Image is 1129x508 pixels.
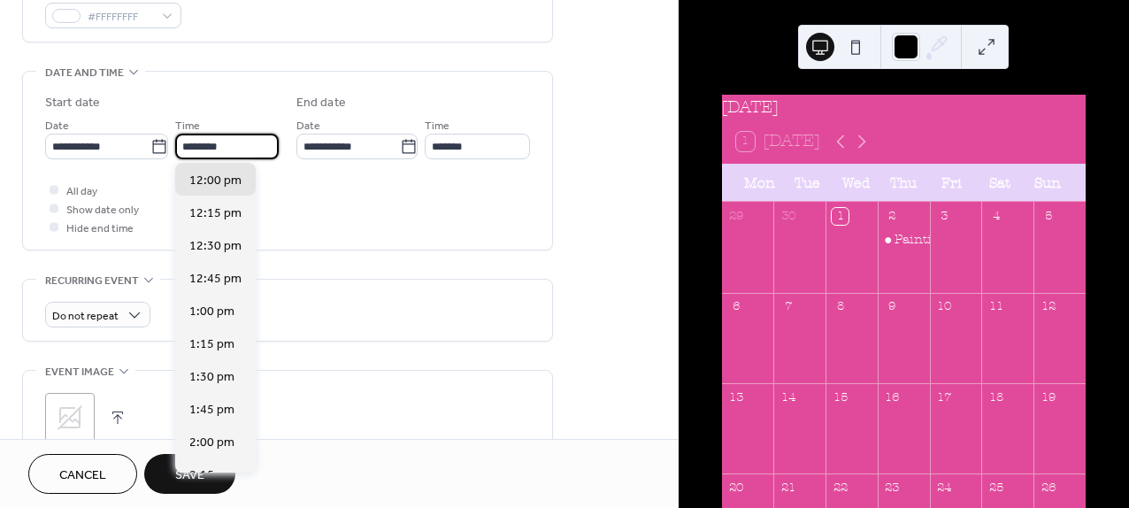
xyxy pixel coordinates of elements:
span: Save [175,466,204,485]
div: 17 [936,389,952,405]
span: Time [425,117,449,135]
div: 20 [728,481,744,496]
div: 13 [728,389,744,405]
div: 10 [936,299,952,315]
div: [DATE] [722,95,1086,120]
div: 1 [832,208,848,224]
span: Hide end time [66,219,134,238]
div: 29 [728,208,744,224]
div: Sun [1024,164,1071,202]
div: 22 [832,481,848,496]
span: Date [296,117,320,135]
div: ; [45,393,95,443]
button: Cancel [28,454,137,494]
div: Sat [976,164,1024,202]
div: 19 [1040,389,1056,405]
span: 2:15 pm [189,466,234,485]
div: 21 [780,481,796,496]
div: 16 [884,389,900,405]
span: 12:30 pm [189,237,242,256]
div: Fri [927,164,975,202]
span: Do not repeat [52,306,119,327]
div: Mon [736,164,784,202]
div: Painting With Pride [878,231,930,249]
div: End date [296,94,346,112]
span: 12:45 pm [189,270,242,289]
div: 14 [780,389,796,405]
div: Tue [784,164,832,202]
span: 1:45 pm [189,401,234,419]
div: 26 [1040,481,1056,496]
span: Cancel [59,466,106,485]
div: 4 [988,208,1004,224]
span: 1:15 pm [189,335,234,354]
span: Recurring event [45,272,139,290]
span: Event image [45,363,114,381]
span: #FFFFFFFF [88,8,153,27]
div: 7 [780,299,796,315]
span: Time [175,117,200,135]
div: 30 [780,208,796,224]
div: 12 [1040,299,1056,315]
span: All day [66,182,97,201]
span: Show date only [66,201,139,219]
div: Start date [45,94,100,112]
div: 25 [988,481,1004,496]
div: 2 [884,208,900,224]
div: 23 [884,481,900,496]
div: 24 [936,481,952,496]
div: Thu [879,164,927,202]
span: 12:00 pm [189,172,242,190]
button: Save [144,454,235,494]
div: 11 [988,299,1004,315]
div: 8 [832,299,848,315]
span: 2:00 pm [189,434,234,452]
div: 18 [988,389,1004,405]
span: Date [45,117,69,135]
div: 15 [832,389,848,405]
div: 5 [1040,208,1056,224]
div: 3 [936,208,952,224]
span: 12:15 pm [189,204,242,223]
span: 1:00 pm [189,303,234,321]
span: 1:30 pm [189,368,234,387]
div: Wed [832,164,879,202]
span: Date and time [45,64,124,82]
div: 6 [728,299,744,315]
div: 9 [884,299,900,315]
div: Painting With Pride [895,231,1018,249]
